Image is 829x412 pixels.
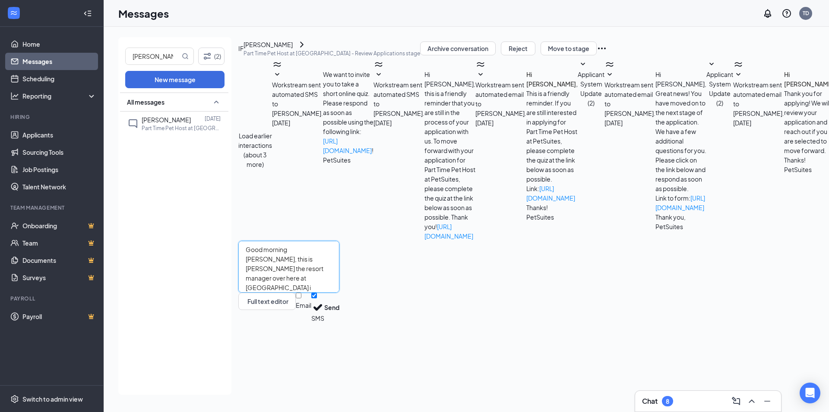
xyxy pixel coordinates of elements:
[475,70,486,80] svg: SmallChevronDown
[373,118,392,128] span: [DATE]
[238,241,339,293] textarea: Good morning [PERSON_NAME], this is [PERSON_NAME] the resort manager over here at [GEOGRAPHIC_DAT...
[198,48,225,65] button: Filter (2)
[604,81,655,117] span: Workstream sent automated email to [PERSON_NAME].
[10,92,19,100] svg: Analysis
[22,395,83,403] div: Switch to admin view
[311,301,324,314] svg: Checkmark
[782,8,792,19] svg: QuestionInfo
[238,293,296,310] button: Full text editorPen
[733,118,751,128] span: [DATE]
[373,70,384,80] svg: SmallChevronDown
[597,43,607,54] svg: Ellipses
[475,81,526,117] span: Workstream sent automated email to [PERSON_NAME].
[604,59,615,70] svg: WorkstreamLogo
[526,89,578,184] p: This is a friendly reminder. If you are still interested in applying for Part Time Pet Host at Pe...
[578,70,604,107] span: Applicant System Update (2)
[202,51,212,61] svg: Filter
[424,223,473,240] a: [URL][DOMAIN_NAME]
[238,44,244,53] div: IF
[272,59,282,70] svg: WorkstreamLogo
[733,70,744,80] svg: SmallChevronDown
[706,59,733,108] button: SmallChevronDownApplicant System Update (2)
[526,212,578,222] p: PetSuites
[126,48,180,64] input: Search
[501,42,535,55] button: Reject
[83,9,92,18] svg: Collapse
[10,295,95,302] div: Payroll
[22,144,96,161] a: Sourcing Tools
[526,203,578,212] p: Thanks!
[182,53,189,60] svg: MagnifyingGlass
[22,70,96,87] a: Scheduling
[323,137,372,154] a: [URL][DOMAIN_NAME]
[541,42,597,55] button: Move to stage
[22,35,96,53] a: Home
[127,98,165,106] span: All messages
[311,314,324,323] div: SMS
[9,9,18,17] svg: WorkstreamLogo
[763,8,773,19] svg: Notifications
[803,10,809,17] div: TD
[22,269,96,286] a: SurveysCrown
[706,70,733,107] span: Applicant System Update (2)
[373,59,384,70] svg: WorkstreamLogo
[10,113,95,121] div: Hiring
[244,50,420,57] p: Part Time Pet Host at [GEOGRAPHIC_DATA] - Review Applications stage
[22,252,96,269] a: DocumentsCrown
[800,383,820,403] div: Open Intercom Messenger
[125,71,225,88] button: New message
[297,39,307,50] svg: ChevronRight
[10,395,19,403] svg: Settings
[128,118,138,129] svg: ChatInactive
[762,396,772,406] svg: Minimize
[22,53,96,70] a: Messages
[655,193,706,212] p: Link to form:
[655,212,706,222] p: Thank you,
[272,70,282,80] svg: SmallChevronDown
[142,125,219,132] p: Part Time Pet Host at [GEOGRAPHIC_DATA]
[747,396,757,406] svg: ChevronUp
[296,301,311,310] div: Email
[311,293,317,298] input: SMS
[22,234,96,252] a: TeamCrown
[22,308,96,325] a: PayrollCrown
[272,81,323,117] span: Workstream sent automated SMS to [PERSON_NAME].
[526,70,578,89] h4: Hi [PERSON_NAME],
[706,59,717,70] svg: SmallChevronDown
[324,293,339,323] button: Send
[642,396,658,406] h3: Chat
[211,97,221,107] svg: SmallChevronUp
[745,394,759,408] button: ChevronUp
[578,59,588,70] svg: SmallChevronDown
[475,59,486,70] svg: WorkstreamLogo
[10,204,95,211] div: Team Management
[526,185,575,202] a: [URL][DOMAIN_NAME]
[118,6,169,21] h1: Messages
[578,59,604,108] button: SmallChevronDownApplicant System Update (2)
[733,59,744,70] svg: WorkstreamLogo
[655,89,706,127] p: Great news! You have moved on to the next stage of the application.
[272,118,290,128] span: [DATE]
[733,81,784,117] span: Workstream sent automated email to [PERSON_NAME].
[296,293,301,298] input: Email
[731,396,741,406] svg: ComposeMessage
[22,92,97,100] div: Reporting
[142,116,191,124] span: [PERSON_NAME]
[729,394,743,408] button: ComposeMessage
[323,70,373,164] span: We want to invite you to take a short online quiz. Please respond as soon as possible using the f...
[205,115,221,122] p: [DATE]
[22,217,96,234] a: OnboardingCrown
[22,161,96,178] a: Job Postings
[655,127,706,193] p: We have a few additional questions for you. Please click on the link below and respond as soon as...
[373,81,424,117] span: Workstream sent automated SMS to [PERSON_NAME].
[244,40,293,49] div: [PERSON_NAME]
[22,126,96,144] a: Applicants
[655,70,706,89] p: Hi [PERSON_NAME],
[760,394,774,408] button: Minimize
[420,42,496,55] button: Archive conversation
[604,118,623,128] span: [DATE]
[526,184,578,203] p: Link:
[655,222,706,231] p: PetSuites
[22,178,96,195] a: Talent Network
